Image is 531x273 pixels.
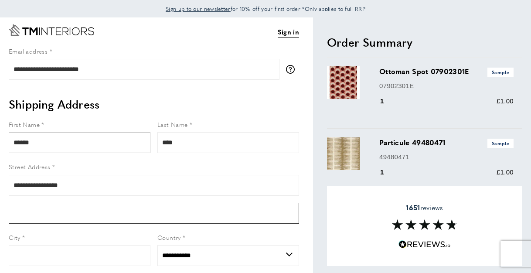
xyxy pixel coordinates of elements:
[327,34,522,50] h2: Order Summary
[392,219,457,230] img: Reviews section
[406,202,420,212] strong: 1651
[379,81,514,91] p: 07902301E
[379,152,514,162] p: 49480471
[166,5,231,13] span: Sign up to our newsletter
[166,5,365,13] span: for 10% off your first order *Only applies to full RRP
[157,120,188,129] span: Last Name
[406,203,443,212] span: reviews
[9,120,40,129] span: First Name
[487,68,514,77] span: Sample
[327,66,360,99] img: Ottoman Spot 07902301E
[9,96,299,112] h2: Shipping Address
[9,233,20,242] span: City
[398,240,451,249] img: Reviews.io 5 stars
[379,167,396,177] div: 1
[497,97,514,105] span: £1.00
[166,4,231,13] a: Sign up to our newsletter
[497,168,514,176] span: £1.00
[379,96,396,106] div: 1
[9,24,94,36] a: Go to Home page
[157,233,181,242] span: Country
[487,139,514,148] span: Sample
[9,162,51,171] span: Street Address
[379,66,514,77] h3: Ottoman Spot 07902301E
[327,137,360,170] img: Particule 49480471
[9,47,48,55] span: Email address
[278,27,299,38] a: Sign in
[379,137,514,148] h3: Particule 49480471
[286,65,299,74] button: More information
